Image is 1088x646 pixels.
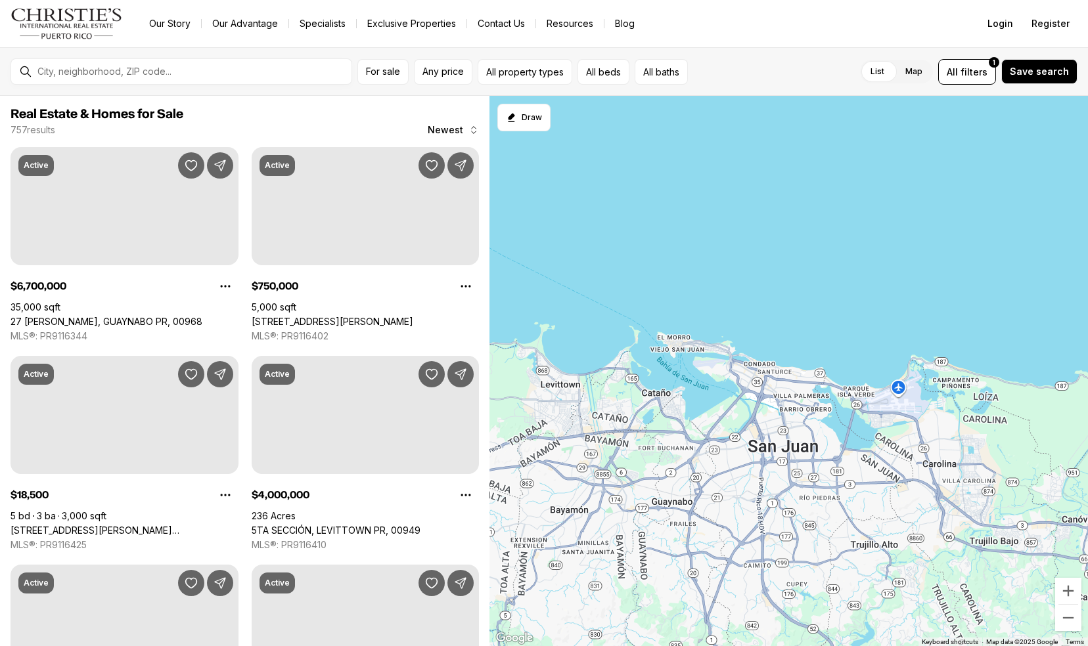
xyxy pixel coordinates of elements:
[420,117,487,143] button: Newest
[947,65,958,79] span: All
[212,482,238,508] button: Property options
[428,125,463,135] span: Newest
[414,59,472,85] button: Any price
[1024,11,1077,37] button: Register
[24,160,49,171] p: Active
[357,59,409,85] button: For sale
[202,14,288,33] a: Our Advantage
[419,570,445,596] button: Save Property: 1123 CALLE MARBELLA
[11,525,238,536] a: 1215 CALLE LUCHETTI, SAN JUAN PR, 00907
[178,361,204,387] button: Save Property: 1215 CALLE LUCHETTI
[980,11,1021,37] button: Login
[635,59,688,85] button: All baths
[497,104,551,131] button: Start drawing
[422,66,464,77] span: Any price
[895,60,933,83] label: Map
[24,578,49,588] p: Active
[1031,18,1070,29] span: Register
[11,125,55,135] p: 757 results
[265,369,290,379] p: Active
[478,59,572,85] button: All property types
[961,65,987,79] span: filters
[536,14,604,33] a: Resources
[453,482,479,508] button: Property options
[252,316,413,328] a: 54 CALLE 54 SE #1273, SAN JUAN PR, 00921
[11,316,202,328] a: 27 AMELIA, GUAYNABO PR, 00968
[938,59,996,85] button: Allfilters1
[357,14,466,33] a: Exclusive Properties
[986,638,1058,645] span: Map data ©2025 Google
[419,152,445,179] button: Save Property: 54 CALLE 54 SE #1273
[860,60,895,83] label: List
[212,273,238,299] button: Property options
[419,361,445,387] button: Save Property: 5TA SECCIÓN
[453,273,479,299] button: Property options
[1055,578,1081,604] button: Zoom in
[289,14,356,33] a: Specialists
[265,160,290,171] p: Active
[11,8,123,39] img: logo
[252,525,420,536] a: 5TA SECCIÓN, LEVITTOWN PR, 00949
[993,57,995,68] span: 1
[265,578,290,588] p: Active
[178,152,204,179] button: Save Property: 27 AMELIA
[366,66,400,77] span: For sale
[987,18,1013,29] span: Login
[139,14,201,33] a: Our Story
[578,59,629,85] button: All beds
[11,108,183,121] span: Real Estate & Homes for Sale
[24,369,49,379] p: Active
[467,14,535,33] button: Contact Us
[1001,59,1077,84] button: Save search
[604,14,645,33] a: Blog
[178,570,204,596] button: Save Property: 833 CARRETERA SANTA ROSA 3 #KM 11.5
[1010,66,1069,77] span: Save search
